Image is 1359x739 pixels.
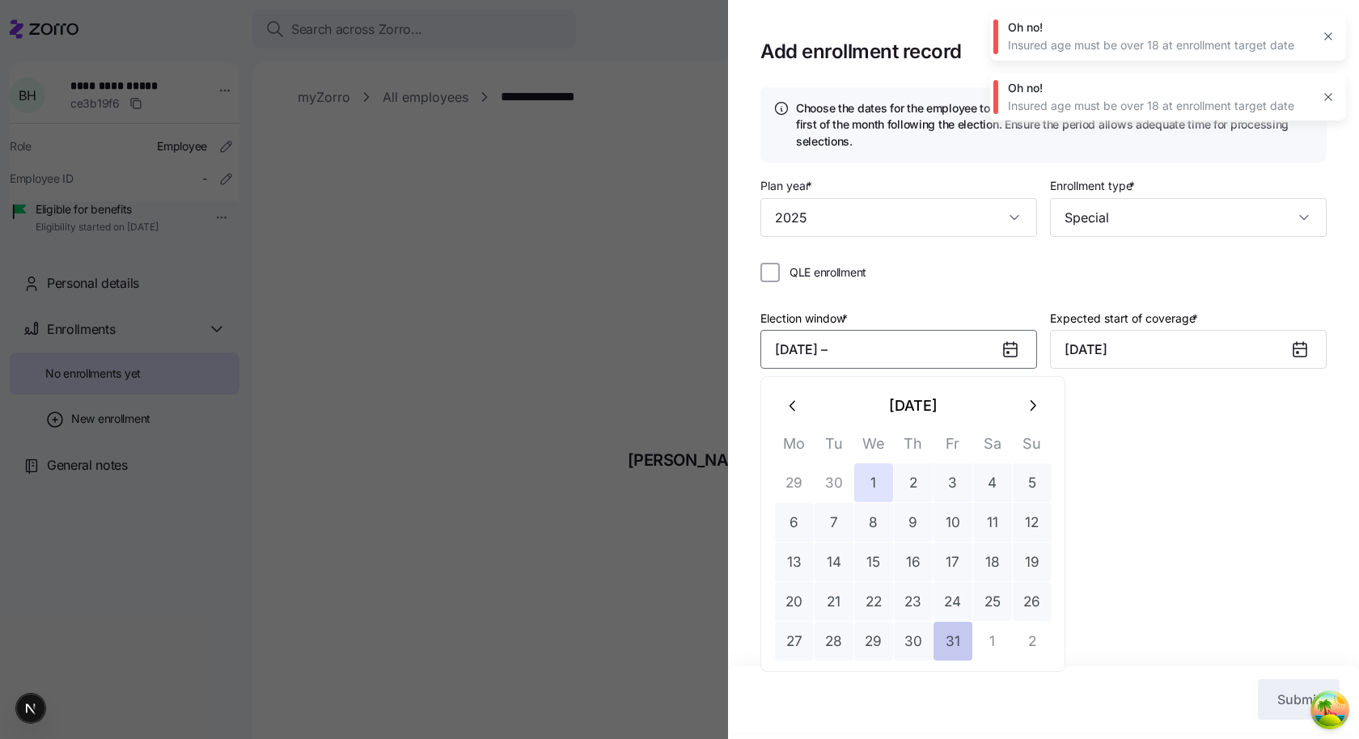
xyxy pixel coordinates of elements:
th: Th [893,432,933,463]
div: Insured age must be over 18 at enrollment target date [1008,37,1310,53]
span: Submit [1277,690,1320,709]
h1: Add enrollment record [760,39,1275,64]
div: Oh no! [1008,19,1310,36]
button: 2 November 2025 [1013,622,1052,661]
button: 17 October 2025 [934,543,972,581]
button: 3 October 2025 [934,463,972,502]
button: 25 October 2025 [973,582,1012,621]
button: Open Tanstack query devtools [1314,694,1346,726]
button: 24 October 2025 [934,582,972,621]
h4: Choose the dates for the employee to browse and elect plans. Coverage generally starts on the fir... [796,100,1314,150]
input: Enrollment type [1050,198,1327,237]
label: Plan year [760,177,815,195]
button: 18 October 2025 [973,543,1012,581]
button: 13 October 2025 [775,543,814,581]
button: Submit [1258,679,1340,720]
button: 4 October 2025 [973,463,1012,502]
button: 14 October 2025 [815,543,853,581]
button: 7 October 2025 [815,503,853,542]
button: 30 September 2025 [815,463,853,502]
th: Fr [933,432,972,463]
th: Mo [774,432,814,463]
th: Tu [814,432,853,463]
input: MM/DD/YYYY [1050,330,1327,369]
button: 1 October 2025 [854,463,893,502]
button: 28 October 2025 [815,622,853,661]
button: 12 October 2025 [1013,503,1052,542]
button: 27 October 2025 [775,622,814,661]
div: Oh no! [1008,80,1310,96]
th: Sa [972,432,1012,463]
th: We [853,432,893,463]
button: 2 October 2025 [894,463,933,502]
button: [DATE] [813,386,1013,425]
button: 5 October 2025 [1013,463,1052,502]
button: 19 October 2025 [1013,543,1052,581]
span: QLE enrollment [790,264,866,281]
button: 21 October 2025 [815,582,853,621]
label: Election window [760,310,851,327]
button: 29 October 2025 [854,622,893,661]
button: 23 October 2025 [894,582,933,621]
button: 31 October 2025 [934,622,972,661]
button: 8 October 2025 [854,503,893,542]
button: 26 October 2025 [1013,582,1052,621]
button: 11 October 2025 [973,503,1012,542]
button: [DATE] – [760,330,1037,369]
button: 22 October 2025 [854,582,893,621]
div: Insured age must be over 18 at enrollment target date [1008,98,1310,114]
button: 10 October 2025 [934,503,972,542]
button: 16 October 2025 [894,543,933,581]
button: 9 October 2025 [894,503,933,542]
button: 29 September 2025 [775,463,814,502]
button: 1 November 2025 [973,622,1012,661]
label: Enrollment type [1050,177,1138,195]
label: Expected start of coverage [1050,310,1201,327]
button: 20 October 2025 [775,582,814,621]
button: 15 October 2025 [854,543,893,581]
button: 30 October 2025 [894,622,933,661]
button: 6 October 2025 [775,503,814,542]
th: Su [1012,432,1052,463]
